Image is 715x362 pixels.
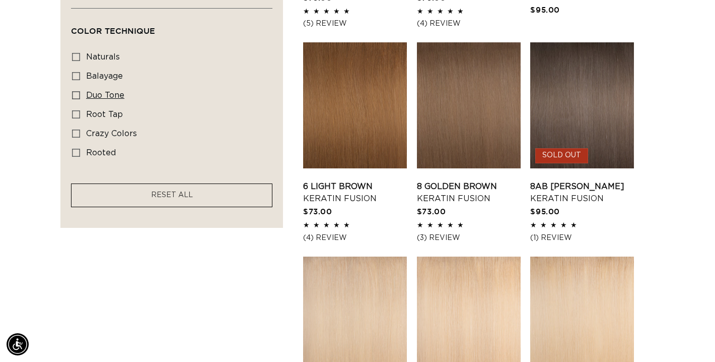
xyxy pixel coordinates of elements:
[151,192,193,199] span: RESET ALL
[86,130,137,138] span: crazy colors
[86,91,124,99] span: duo tone
[530,180,634,205] a: 8AB [PERSON_NAME] Keratin Fusion
[86,53,120,61] span: naturals
[86,110,123,118] span: root tap
[86,72,123,80] span: balayage
[417,180,521,205] a: 8 Golden Brown Keratin Fusion
[71,9,272,45] summary: Color Technique (0 selected)
[665,314,715,362] iframe: Chat Widget
[7,333,29,355] div: Accessibility Menu
[86,149,116,157] span: rooted
[151,189,193,202] a: RESET ALL
[303,180,407,205] a: 6 Light Brown Keratin Fusion
[71,26,155,35] span: Color Technique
